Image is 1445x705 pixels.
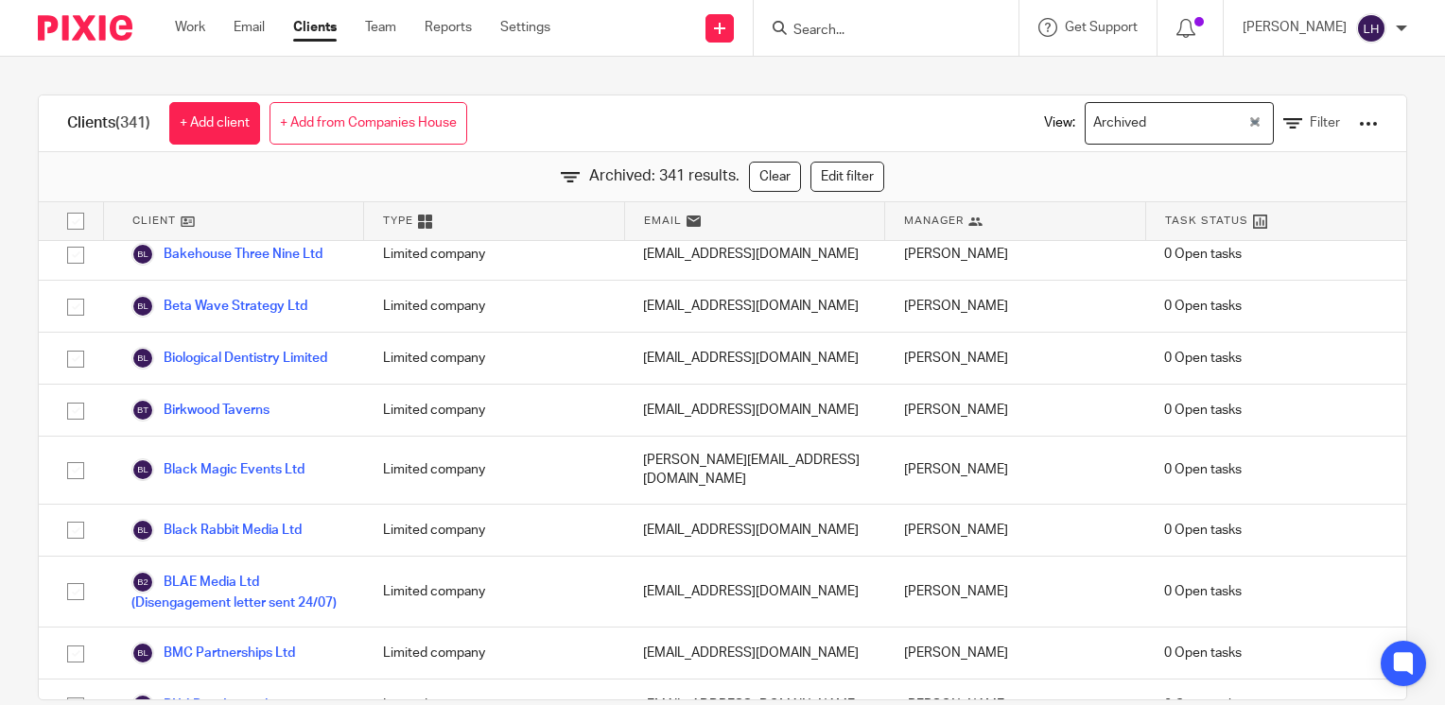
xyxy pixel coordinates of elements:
h1: Clients [67,113,150,133]
div: [EMAIL_ADDRESS][DOMAIN_NAME] [624,628,885,679]
span: 0 Open tasks [1164,297,1242,316]
span: Manager [904,213,964,229]
div: [PERSON_NAME] [885,437,1146,504]
div: Limited company [364,557,625,627]
div: [EMAIL_ADDRESS][DOMAIN_NAME] [624,229,885,280]
button: Clear Selected [1250,116,1260,131]
div: [PERSON_NAME] [885,281,1146,332]
input: Search for option [1153,107,1245,140]
a: Edit filter [810,162,884,192]
span: (341) [115,115,150,130]
img: svg%3E [131,347,154,370]
span: Archived [1089,107,1151,140]
img: Pixie [38,15,132,41]
p: [PERSON_NAME] [1243,18,1347,37]
input: Select all [58,203,94,239]
a: + Add client [169,102,260,145]
span: Filter [1310,116,1340,129]
a: Black Magic Events Ltd [131,458,305,481]
span: Type [383,213,413,229]
div: [EMAIL_ADDRESS][DOMAIN_NAME] [624,281,885,332]
a: BLAE Media Ltd (Disengagement letter sent 24/07) [131,571,345,612]
div: [PERSON_NAME][EMAIL_ADDRESS][DOMAIN_NAME] [624,437,885,504]
span: 0 Open tasks [1164,582,1242,601]
div: [PERSON_NAME] [885,229,1146,280]
div: Limited company [364,333,625,384]
img: svg%3E [131,243,154,266]
img: svg%3E [131,642,154,664]
img: svg%3E [131,458,154,481]
span: Get Support [1065,21,1138,34]
div: [EMAIL_ADDRESS][DOMAIN_NAME] [624,385,885,436]
a: Team [365,18,396,37]
a: BMC Partnerships Ltd [131,642,295,664]
div: [PERSON_NAME] [885,333,1146,384]
span: 0 Open tasks [1164,401,1242,420]
span: 0 Open tasks [1164,521,1242,540]
img: svg%3E [131,295,154,318]
span: 0 Open tasks [1164,349,1242,368]
a: Email [234,18,265,37]
span: 0 Open tasks [1164,644,1242,662]
div: [PERSON_NAME] [885,385,1146,436]
input: Search [792,23,962,40]
span: 0 Open tasks [1164,460,1242,479]
span: Task Status [1165,213,1248,229]
span: Client [132,213,176,229]
a: Work [175,18,205,37]
div: [PERSON_NAME] [885,505,1146,556]
img: svg%3E [131,571,154,593]
span: Email [644,213,682,229]
a: Black Rabbit Media Ltd [131,519,302,542]
div: Limited company [364,505,625,556]
img: svg%3E [1356,13,1386,43]
a: Settings [500,18,550,37]
div: Limited company [364,437,625,504]
a: Clear [749,162,801,192]
img: svg%3E [131,519,154,542]
div: Search for option [1085,102,1274,145]
a: Beta Wave Strategy Ltd [131,295,307,318]
div: [PERSON_NAME] [885,557,1146,627]
div: Limited company [364,229,625,280]
div: Limited company [364,281,625,332]
a: Biological Dentistry Limited [131,347,327,370]
div: [EMAIL_ADDRESS][DOMAIN_NAME] [624,557,885,627]
a: Bakehouse Three Nine Ltd [131,243,322,266]
img: svg%3E [131,399,154,421]
a: + Add from Companies House [270,102,467,145]
div: [PERSON_NAME] [885,628,1146,679]
div: Limited company [364,628,625,679]
div: View: [1016,95,1378,151]
span: 0 Open tasks [1164,245,1242,264]
div: [EMAIL_ADDRESS][DOMAIN_NAME] [624,505,885,556]
a: Birkwood Taverns [131,399,270,421]
a: Reports [425,18,472,37]
a: Clients [293,18,337,37]
div: Limited company [364,385,625,436]
span: Archived: 341 results. [589,165,740,187]
div: [EMAIL_ADDRESS][DOMAIN_NAME] [624,333,885,384]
